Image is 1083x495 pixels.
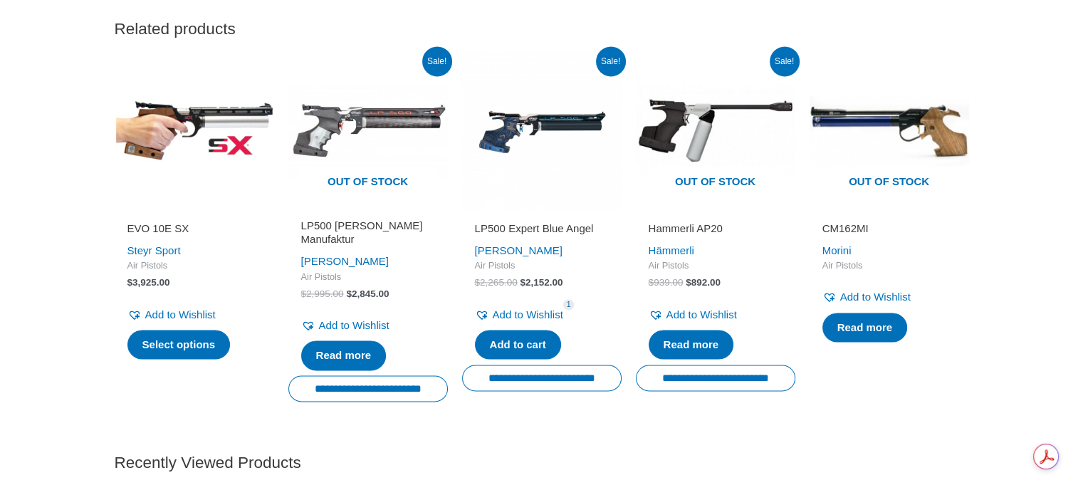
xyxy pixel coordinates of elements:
h2: Recently Viewed Products [115,452,969,473]
span: $ [649,277,654,288]
a: EVO 10E SX [127,222,261,241]
a: Read more about “Hammerli AP20” [649,330,734,360]
span: Add to Wishlist [493,308,563,321]
a: CM162MI [822,222,956,241]
span: Out of stock [820,167,958,199]
a: [PERSON_NAME] [301,255,389,267]
a: Add to Wishlist [649,305,737,325]
h2: CM162MI [822,222,956,236]
span: $ [346,288,352,299]
span: $ [475,277,481,288]
a: Out of stock [636,51,795,210]
span: Add to Wishlist [319,319,389,331]
img: EVO 10E SX [115,51,274,210]
a: Hämmerli [649,244,694,256]
span: Air Pistols [649,260,783,272]
span: $ [301,288,307,299]
a: Steyr Sport [127,244,181,256]
span: Out of stock [299,167,437,199]
span: Air Pistols [822,260,956,272]
span: Air Pistols [301,271,435,283]
h2: Related products [115,19,969,39]
a: LP500 Expert Blue Angel [475,222,609,241]
bdi: 2,845.00 [346,288,389,299]
img: CM162MI [810,51,969,210]
bdi: 2,265.00 [475,277,518,288]
a: Out of stock [810,51,969,210]
h2: LP500 [PERSON_NAME] Manufaktur [301,219,435,246]
bdi: 2,995.00 [301,288,344,299]
a: Add to cart: “LP500 Expert Blue Angel” [475,330,561,360]
span: $ [520,277,525,288]
a: Add to Wishlist [127,305,216,325]
a: [PERSON_NAME] [475,244,563,256]
a: Hammerli AP20 [649,222,783,241]
bdi: 3,925.00 [127,277,170,288]
span: Out of stock [647,167,785,199]
h2: EVO 10E SX [127,222,261,236]
a: Morini [822,244,852,256]
a: Add to Wishlist [822,287,911,307]
a: Out of stock [288,51,448,210]
img: LP500 Meister Manufaktur [288,51,448,210]
a: Select options for “EVO 10E SX” [127,330,231,360]
span: Air Pistols [127,260,261,272]
span: $ [127,277,133,288]
a: Add to Wishlist [301,316,389,335]
bdi: 939.00 [649,277,684,288]
span: Sale! [422,46,452,76]
bdi: 2,152.00 [520,277,563,288]
h2: LP500 Expert Blue Angel [475,222,609,236]
a: Read more about “LP500 Meister Manufaktur” [301,340,387,370]
img: Hammerli AP20 [636,51,795,210]
span: $ [686,277,691,288]
h2: Hammerli AP20 [649,222,783,236]
span: Sale! [770,46,800,76]
span: 1 [563,299,575,310]
span: Add to Wishlist [666,308,737,321]
a: Select options for “CM162MI” [822,313,908,343]
a: LP500 [PERSON_NAME] Manufaktur [301,219,435,252]
bdi: 892.00 [686,277,721,288]
span: Add to Wishlist [840,291,911,303]
img: LP500 Expert Blue Angel [462,51,622,210]
span: Add to Wishlist [145,308,216,321]
span: Air Pistols [475,260,609,272]
span: Sale! [596,46,626,76]
a: Add to Wishlist [475,305,563,325]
